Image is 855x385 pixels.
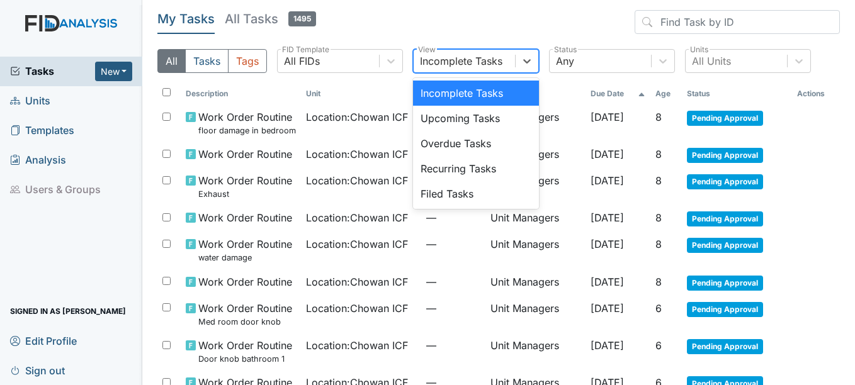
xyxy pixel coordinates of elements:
h5: All Tasks [225,10,316,28]
input: Toggle All Rows Selected [162,88,171,96]
div: Recurring Tasks [413,156,539,181]
th: Toggle SortBy [650,83,682,104]
div: Overdue Tasks [413,131,539,156]
span: Pending Approval [687,339,763,354]
span: Location : Chowan ICF [306,109,408,125]
span: — [426,210,480,225]
small: Exhaust [198,188,292,200]
span: Work Order Routine Door knob bathroom 1 [198,338,292,365]
span: — [426,301,480,316]
span: 8 [655,276,662,288]
span: — [426,237,480,252]
span: Location : Chowan ICF [306,237,408,252]
span: [DATE] [591,174,624,187]
th: Toggle SortBy [301,83,421,104]
span: Pending Approval [687,174,763,189]
span: [DATE] [591,276,624,288]
span: Edit Profile [10,331,77,350]
span: Pending Approval [687,276,763,291]
span: [DATE] [591,302,624,315]
span: 8 [655,111,662,123]
span: Pending Approval [687,302,763,317]
span: Location : Chowan ICF [306,173,408,188]
h5: My Tasks [157,10,215,28]
td: Unit Managers [485,232,586,269]
button: Tags [228,49,267,73]
button: Tasks [185,49,229,73]
button: New [95,62,133,81]
small: Door knob bathroom 1 [198,353,292,365]
th: Actions [792,83,840,104]
div: Upcoming Tasks [413,106,539,131]
span: Sign out [10,360,65,380]
span: Work Order Routine water damage [198,237,292,264]
span: Work Order Routine Med room door knob [198,301,292,328]
div: All Units [692,53,731,69]
span: 6 [655,339,662,352]
input: Find Task by ID [635,10,840,34]
div: Any [556,53,574,69]
span: [DATE] [591,211,624,224]
div: All FIDs [284,53,320,69]
span: Pending Approval [687,111,763,126]
span: Location : Chowan ICF [306,274,408,289]
div: Type filter [157,49,267,73]
div: Incomplete Tasks [413,81,539,106]
th: Toggle SortBy [682,83,791,104]
div: Incomplete Tasks [420,53,502,69]
span: Work Order Routine [198,274,292,289]
span: Work Order Routine floor damage in bedroom [198,109,296,137]
span: [DATE] [591,111,624,123]
span: Units [10,91,50,111]
span: Work Order Routine [198,210,292,225]
span: 8 [655,211,662,224]
span: Pending Approval [687,211,763,226]
span: [DATE] [591,339,624,352]
td: Unit Managers [485,296,586,333]
td: Unit Managers [485,333,586,370]
span: Work Order Routine Exhaust [198,173,292,200]
th: Toggle SortBy [181,83,301,104]
td: Unit Managers [485,269,586,296]
span: — [426,274,480,289]
span: 1495 [288,11,316,26]
span: Analysis [10,150,66,170]
span: Signed in as [PERSON_NAME] [10,301,126,321]
span: [DATE] [591,238,624,250]
small: floor damage in bedroom [198,125,296,137]
span: 8 [655,174,662,187]
span: Work Order Routine [198,147,292,162]
span: 8 [655,238,662,250]
span: Location : Chowan ICF [306,338,408,353]
button: All [157,49,186,73]
small: Med room door knob [198,316,292,328]
span: — [426,338,480,353]
span: 8 [655,148,662,160]
a: Tasks [10,64,95,79]
th: Toggle SortBy [586,83,650,104]
span: Templates [10,121,74,140]
td: Unit Managers [485,205,586,232]
span: Location : Chowan ICF [306,210,408,225]
span: 6 [655,302,662,315]
small: water damage [198,252,292,264]
span: Location : Chowan ICF [306,147,408,162]
div: Filed Tasks [413,181,539,206]
span: Pending Approval [687,148,763,163]
span: [DATE] [591,148,624,160]
span: Location : Chowan ICF [306,301,408,316]
span: Pending Approval [687,238,763,253]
